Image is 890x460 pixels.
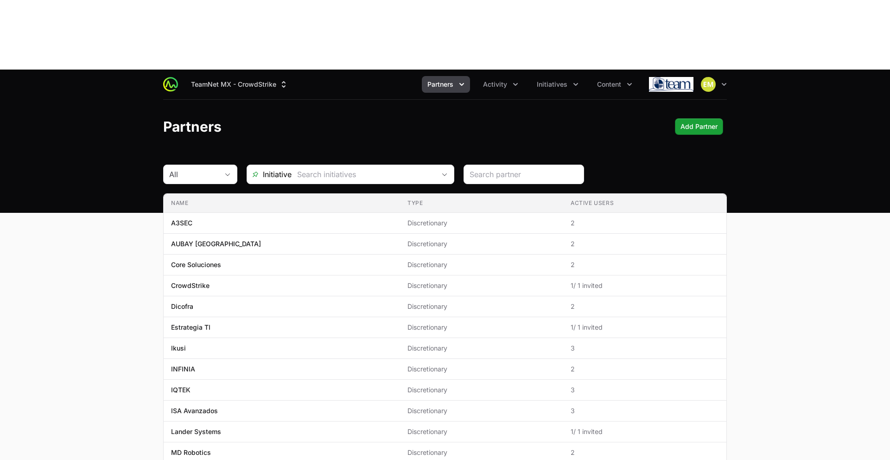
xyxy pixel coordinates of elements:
[537,80,567,89] span: Initiatives
[407,406,556,415] span: Discretionary
[407,260,556,269] span: Discretionary
[292,165,435,184] input: Search initiatives
[571,323,719,332] span: 1 / 1 invited
[171,344,186,353] p: Ikusi
[171,385,191,395] p: IQTEK
[185,76,294,93] button: TeamNet MX - CrowdStrike
[427,80,453,89] span: Partners
[597,80,621,89] span: Content
[178,76,638,93] div: Main navigation
[591,76,638,93] div: Content menu
[571,344,719,353] span: 3
[571,302,719,311] span: 2
[407,448,556,457] span: Discretionary
[477,76,524,93] div: Activity menu
[571,239,719,249] span: 2
[571,364,719,374] span: 2
[571,260,719,269] span: 2
[407,239,556,249] span: Discretionary
[171,364,195,374] p: INFINIA
[171,281,210,290] p: CrowdStrike
[571,218,719,228] span: 2
[531,76,584,93] button: Initiatives
[470,169,578,180] input: Search partner
[171,427,221,436] p: Lander Systems
[407,344,556,353] span: Discretionary
[171,323,210,332] p: Estrategia TI
[649,75,693,94] img: TeamNet MX
[407,364,556,374] span: Discretionary
[571,385,719,395] span: 3
[171,260,221,269] p: Core Soluciones
[563,194,726,213] th: Active Users
[591,76,638,93] button: Content
[169,169,218,180] div: All
[571,448,719,457] span: 2
[407,427,556,436] span: Discretionary
[571,427,719,436] span: 1 / 1 invited
[163,77,178,92] img: ActivitySource
[407,385,556,395] span: Discretionary
[400,194,563,213] th: Type
[531,76,584,93] div: Initiatives menu
[477,76,524,93] button: Activity
[164,165,237,184] button: All
[171,448,211,457] p: MD Robotics
[435,165,454,184] div: Open
[675,118,723,135] div: Primary actions
[163,118,222,135] h1: Partners
[407,302,556,311] span: Discretionary
[164,194,400,213] th: Name
[422,76,470,93] button: Partners
[247,169,292,180] span: Initiative
[407,218,556,228] span: Discretionary
[675,118,723,135] button: Add Partner
[571,406,719,415] span: 3
[185,76,294,93] div: Supplier switch menu
[171,218,192,228] p: A3SEC
[571,281,719,290] span: 1 / 1 invited
[701,77,716,92] img: Eric Mingus
[680,121,718,132] span: Add Partner
[422,76,470,93] div: Partners menu
[407,281,556,290] span: Discretionary
[171,302,193,311] p: Dicofra
[171,406,218,415] p: ISA Avanzados
[407,323,556,332] span: Discretionary
[171,239,261,249] p: AUBAY [GEOGRAPHIC_DATA]
[483,80,507,89] span: Activity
